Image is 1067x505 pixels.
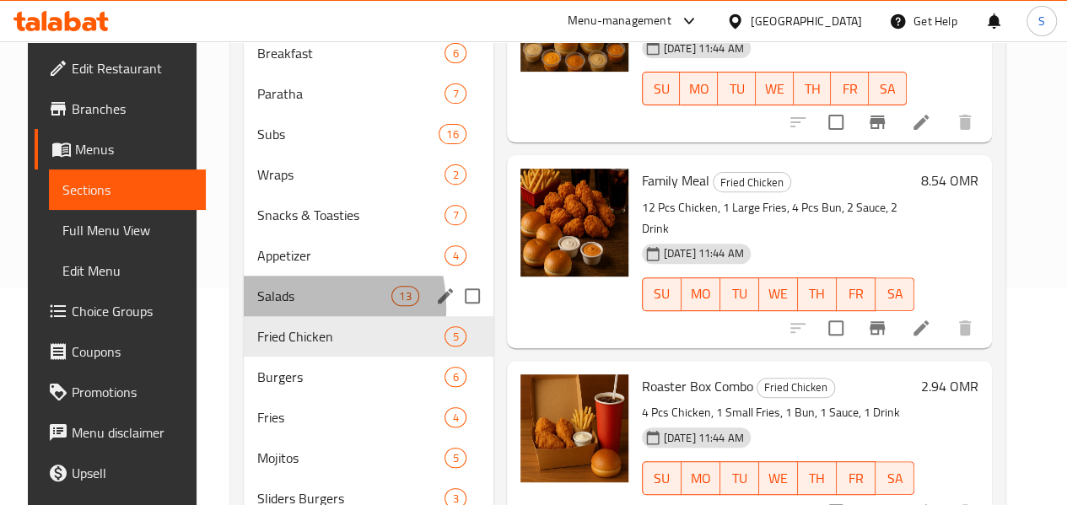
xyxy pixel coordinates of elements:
[751,12,862,30] div: [GEOGRAPHIC_DATA]
[244,33,493,73] div: Breakfast6
[680,72,718,105] button: MO
[642,461,682,495] button: SU
[35,331,206,372] a: Coupons
[257,326,445,347] span: Fried Chicken
[649,466,675,491] span: SU
[911,318,931,338] a: Edit menu item
[445,245,466,266] div: items
[921,374,978,398] h6: 2.94 OMR
[642,277,682,311] button: SU
[35,48,206,89] a: Edit Restaurant
[244,114,493,154] div: Subs16
[714,173,790,192] span: Fried Chicken
[257,83,445,104] span: Paratha
[720,277,759,311] button: TU
[794,72,832,105] button: TH
[445,164,466,185] div: items
[520,374,628,482] img: Roaster Box Combo
[945,102,985,142] button: delete
[882,466,908,491] span: SA
[433,283,458,309] button: edit
[445,326,466,347] div: items
[642,402,914,423] p: 4 Pcs Chicken, 1 Small Fries, 1 Bun, 1 Sauce, 1 Drink
[687,77,711,101] span: MO
[244,438,493,478] div: Mojitos5
[445,167,465,183] span: 2
[876,277,914,311] button: SA
[257,448,445,468] span: Mojitos
[727,282,752,306] span: TU
[439,126,465,142] span: 16
[244,276,493,316] div: Salads13edit
[62,180,192,200] span: Sections
[718,72,756,105] button: TU
[445,407,466,427] div: items
[657,245,751,261] span: [DATE] 11:44 AM
[72,382,192,402] span: Promotions
[445,448,466,468] div: items
[869,72,907,105] button: SA
[727,466,752,491] span: TU
[72,58,192,78] span: Edit Restaurant
[445,207,465,223] span: 7
[837,277,876,311] button: FR
[62,220,192,240] span: Full Menu View
[857,308,897,348] button: Branch-specific-item
[35,412,206,453] a: Menu disclaimer
[759,277,798,311] button: WE
[257,43,445,63] span: Breakfast
[257,245,445,266] div: Appetizer
[439,124,466,144] div: items
[244,195,493,235] div: Snacks & Toasties7
[49,210,206,250] a: Full Menu View
[75,139,192,159] span: Menus
[843,466,869,491] span: FR
[445,367,466,387] div: items
[445,46,465,62] span: 6
[766,466,791,491] span: WE
[805,466,830,491] span: TH
[876,77,900,101] span: SA
[657,430,751,446] span: [DATE] 11:44 AM
[831,72,869,105] button: FR
[857,102,897,142] button: Branch-specific-item
[391,286,418,306] div: items
[756,72,794,105] button: WE
[257,367,445,387] span: Burgers
[805,282,830,306] span: TH
[642,72,681,105] button: SU
[843,282,869,306] span: FR
[257,407,445,427] span: Fries
[445,43,466,63] div: items
[1038,12,1045,30] span: S
[921,169,978,192] h6: 8.54 OMR
[392,288,418,304] span: 13
[757,378,834,397] span: Fried Chicken
[257,286,391,306] span: Salads
[520,169,628,277] img: Family Meal
[798,461,837,495] button: TH
[35,291,206,331] a: Choice Groups
[257,124,439,144] span: Subs
[72,301,192,321] span: Choice Groups
[911,112,931,132] a: Edit menu item
[257,164,445,185] div: Wraps
[642,197,914,239] p: 12 Pcs Chicken, 1 Large Fries, 4 Pcs Bun, 2 Sauce, 2 Drink
[244,73,493,114] div: Paratha7
[257,205,445,225] div: Snacks & Toasties
[35,372,206,412] a: Promotions
[72,99,192,119] span: Branches
[945,308,985,348] button: delete
[766,282,791,306] span: WE
[725,77,749,101] span: TU
[445,329,465,345] span: 5
[445,248,465,264] span: 4
[818,105,854,140] span: Select to update
[838,77,862,101] span: FR
[35,129,206,169] a: Menus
